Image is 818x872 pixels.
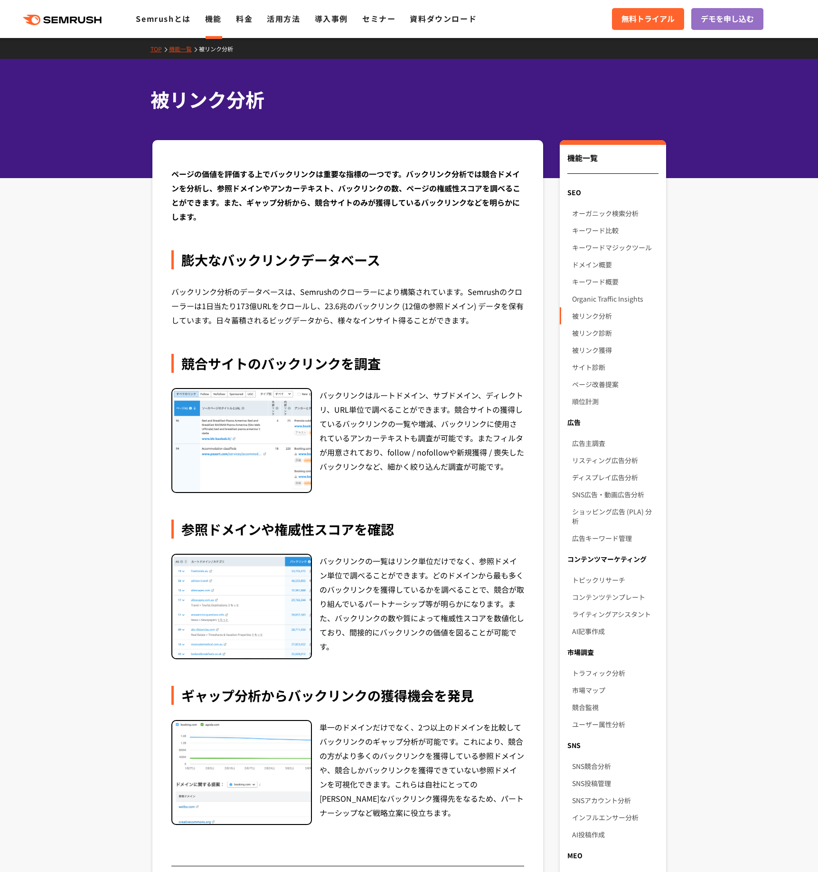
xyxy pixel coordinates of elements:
a: ユーザー属性分析 [572,716,658,733]
a: 競合監視 [572,699,658,716]
a: ショッピング広告 (PLA) 分析 [572,503,658,530]
a: 被リンク診断 [572,324,658,341]
a: TOP [150,45,169,53]
a: AI記事作成 [572,623,658,640]
a: インフルエンサー分析 [572,809,658,826]
a: 被リンク獲得 [572,341,658,359]
img: 被リンク分析 バックリンク一覧 [172,389,311,493]
a: リスティング広告分析 [572,452,658,469]
div: 膨大なバックリンクデータベース [171,250,525,269]
a: コンテンツテンプレート [572,588,658,606]
a: セミナー [362,13,395,24]
a: サイト診断 [572,359,658,376]
div: 競合サイトのバックリンクを調査 [171,354,525,373]
div: SNS [560,737,666,754]
a: 被リンク分析 [199,45,240,53]
div: ギャップ分析からバックリンクの獲得機会を発見 [171,686,525,705]
a: Organic Traffic Insights [572,290,658,307]
div: バックリンク分析のデータベースは、Semrushのクローラーにより構築されています。Semrushのクローラーは1日当たり173億URLをクロールし、23.6兆のバックリンク (12億の参照ドメ... [171,284,525,327]
a: 機能一覧 [169,45,199,53]
a: 資料ダウンロード [410,13,477,24]
div: 広告 [560,414,666,431]
span: デモを申し込む [701,13,754,25]
a: 料金 [236,13,253,24]
a: キーワード比較 [572,222,658,239]
div: MEO [560,847,666,864]
a: 被リンク分析 [572,307,658,324]
a: ライティングアシスタント [572,606,658,623]
div: 参照ドメインや権威性スコアを確認 [171,520,525,539]
a: SNSアカウント分析 [572,792,658,809]
a: 機能 [205,13,222,24]
a: SNS広告・動画広告分析 [572,486,658,503]
div: バックリンクはルートドメイン、サブドメイン、ディレクトリ、URL単位で調べることができます。競合サイトの獲得しているバックリンクの一覧や増減、バックリンクに使用されているアンカーテキストも調査が... [320,388,525,493]
a: 広告主調査 [572,435,658,452]
a: 導入事例 [315,13,348,24]
span: 無料トライアル [621,13,675,25]
a: ドメイン概要 [572,256,658,273]
a: 市場マップ [572,682,658,699]
div: 機能一覧 [567,152,658,174]
a: ページ改善提案 [572,376,658,393]
a: 順位計測 [572,393,658,410]
a: Semrushとは [136,13,190,24]
div: コンテンツマーケティング [560,550,666,568]
h1: 被リンク分析 [150,85,658,114]
div: 単一のドメインだけでなく、2つ以上のドメインを比較してバックリンクのギャップ分析が可能です。これにより、競合の方がより多くのバックリンクを獲得している参照ドメインや、競合しかバックリンクを獲得で... [320,720,525,825]
div: バックリンクの一覧はリンク単位だけでなく、参照ドメイン単位で調べることができます。どのドメインから最も多くのバックリンクを獲得しているかを調べることで、競合が取り組んでいるパートナーシップ等が明... [320,554,525,659]
a: デモを申し込む [691,8,763,30]
a: 活用方法 [267,13,300,24]
a: SNS競合分析 [572,758,658,775]
a: SNS投稿管理 [572,775,658,792]
a: トラフィック分析 [572,664,658,682]
div: ページの価値を評価する上でバックリンクは重要な指標の一つです。バックリンク分析では競合ドメインを分析し、参照ドメインやアンカーテキスト、バックリンクの数、ページの権威性スコアを調べることができま... [171,167,525,224]
a: トピックリサーチ [572,571,658,588]
a: 無料トライアル [612,8,684,30]
a: オーガニック検索分析 [572,205,658,222]
a: AI投稿作成 [572,826,658,843]
a: ディスプレイ広告分析 [572,469,658,486]
img: 被リンク分析 参照ドメイン一覧 [172,555,311,658]
div: SEO [560,184,666,201]
a: 広告キーワード管理 [572,530,658,547]
a: キーワード概要 [572,273,658,290]
div: 市場調査 [560,644,666,661]
img: 被リンク分析 ギャップ分析 [172,721,311,825]
a: キーワードマジックツール [572,239,658,256]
